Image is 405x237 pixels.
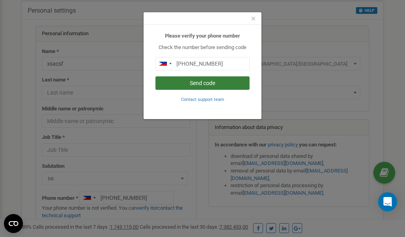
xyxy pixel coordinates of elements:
span: × [251,14,255,23]
button: Close [251,15,255,23]
div: Open Intercom Messenger [378,192,397,211]
small: Contact support team [181,97,224,102]
b: Please verify your phone number [165,33,240,39]
button: Send code [155,76,250,90]
p: Check the number before sending code [155,44,250,51]
input: 0905 123 4567 [155,57,250,70]
button: Open CMP widget [4,214,23,233]
a: Contact support team [181,96,224,102]
div: Telephone country code [156,57,174,70]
